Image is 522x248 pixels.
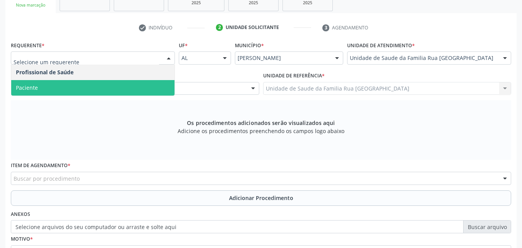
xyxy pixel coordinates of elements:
[238,54,327,62] span: [PERSON_NAME]
[16,68,74,76] span: Profissional de Saúde
[216,24,223,31] div: 2
[11,39,44,51] label: Requerente
[187,119,335,127] span: Os procedimentos adicionados serão visualizados aqui
[16,84,38,91] span: Paciente
[235,39,264,51] label: Município
[11,209,30,221] label: Anexos
[226,24,279,31] div: Unidade solicitante
[229,194,293,202] span: Adicionar Procedimento
[350,54,495,62] span: Unidade de Saude da Familia Rua [GEOGRAPHIC_DATA]
[347,39,415,51] label: Unidade de atendimento
[179,39,188,51] label: UF
[14,174,80,183] span: Buscar por procedimento
[11,190,511,206] button: Adicionar Procedimento
[181,54,215,62] span: AL
[14,54,159,70] input: Selecione um requerente
[11,160,70,172] label: Item de agendamento
[11,2,50,8] div: Nova marcação
[263,70,325,82] label: Unidade de referência
[178,127,344,135] span: Adicione os procedimentos preenchendo os campos logo abaixo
